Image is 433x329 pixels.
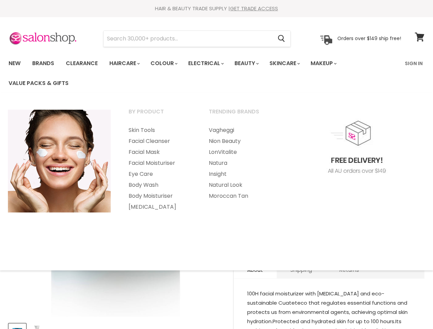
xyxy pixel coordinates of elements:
a: GET TRADE ACCESS [230,5,278,12]
ul: Main menu [3,53,401,93]
a: Beauty [229,56,263,71]
a: Facial Mask [120,147,199,158]
a: Haircare [104,56,144,71]
a: Facial Cleanser [120,136,199,147]
p: Orders over $149 ship free! [337,35,401,41]
span: Protected and hydrated skin for up to 100 hours. [273,318,395,325]
a: Sign In [401,56,427,71]
a: Natura [200,158,279,169]
a: Moroccan Tan [200,191,279,202]
a: By Product [120,106,199,123]
a: LonVitalite [200,147,279,158]
a: Insight [200,169,279,180]
a: Trending Brands [200,106,279,123]
button: Search [272,31,290,47]
a: Clearance [61,56,103,71]
a: Nion Beauty [200,136,279,147]
a: Vagheggi [200,125,279,136]
a: [MEDICAL_DATA] [120,202,199,212]
a: Electrical [183,56,228,71]
a: Colour [145,56,182,71]
ul: Main menu [200,125,279,202]
a: New [3,56,26,71]
a: Body Wash [120,180,199,191]
a: Makeup [305,56,341,71]
a: Brands [27,56,59,71]
form: Product [103,31,291,47]
a: Eye Care [120,169,199,180]
ul: Main menu [120,125,199,212]
a: Natural Look [200,180,279,191]
a: Body Moisturiser [120,191,199,202]
a: Skincare [264,56,304,71]
input: Search [104,31,272,47]
span: 100H facial moisturizer with [MEDICAL_DATA] and eco-sustainable Cuateteco that regulates essentia... [247,290,408,325]
a: Facial Moisturiser [120,158,199,169]
a: Value Packs & Gifts [3,76,74,90]
a: Skin Tools [120,125,199,136]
